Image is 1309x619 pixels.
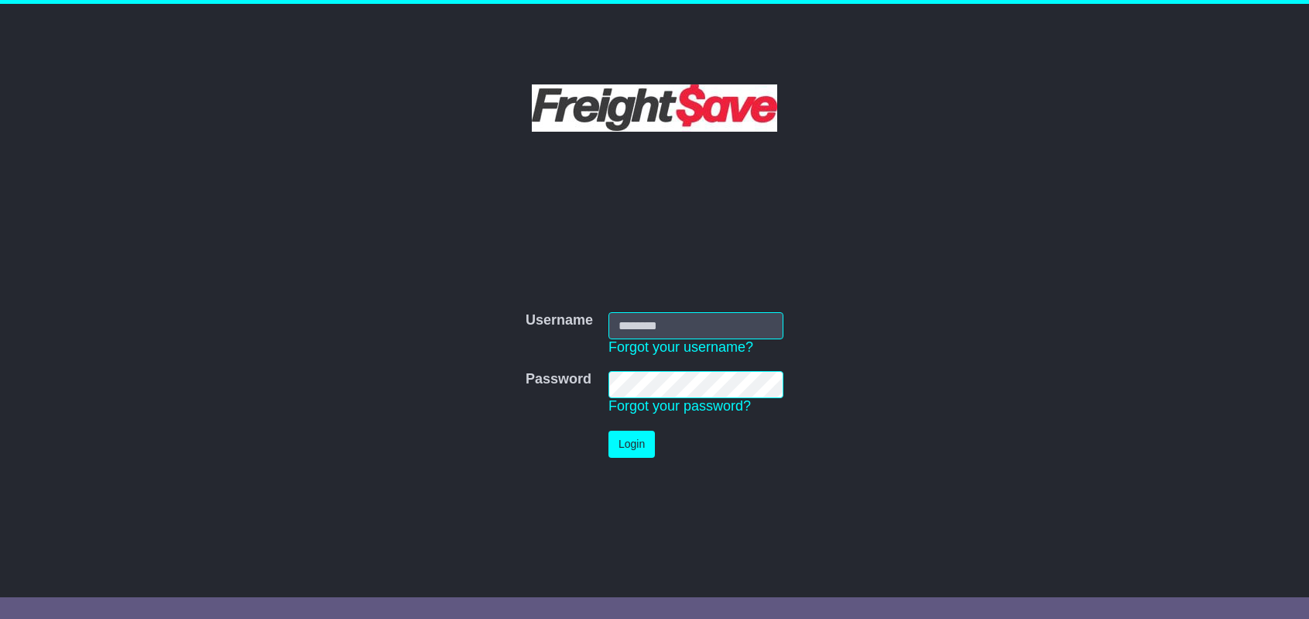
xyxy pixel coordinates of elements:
[526,312,593,329] label: Username
[526,371,591,388] label: Password
[608,339,753,355] a: Forgot your username?
[532,84,777,132] img: Freight Save
[608,398,751,414] a: Forgot your password?
[608,431,655,458] button: Login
